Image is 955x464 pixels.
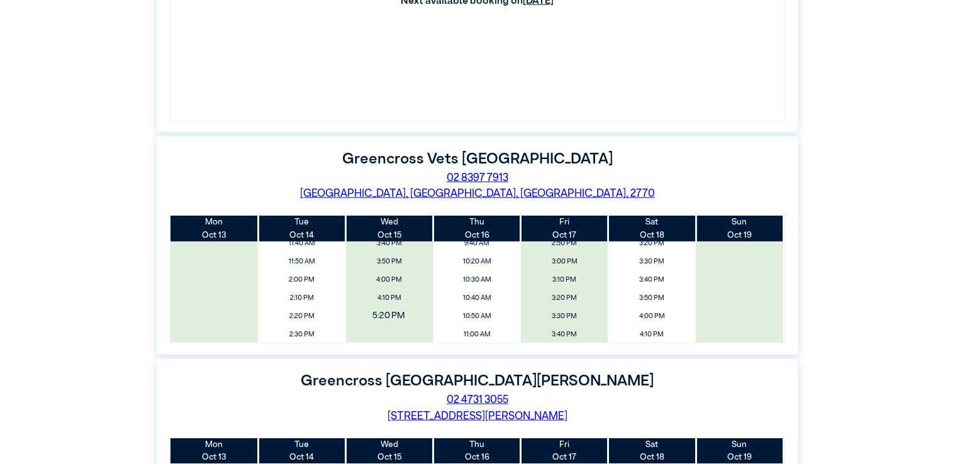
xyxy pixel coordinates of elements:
a: [STREET_ADDRESS][PERSON_NAME] [388,411,567,422]
span: 4:00 PM [349,272,429,288]
span: 3:40 PM [612,272,692,288]
th: Oct 17 [521,216,608,241]
span: 10:40 AM [437,290,517,306]
a: [GEOGRAPHIC_DATA], [GEOGRAPHIC_DATA], [GEOGRAPHIC_DATA], 2770 [300,189,655,199]
th: Oct 17 [521,438,608,464]
span: 11:40 AM [262,236,342,251]
span: 3:40 PM [525,327,605,343]
span: 3:20 PM [525,290,605,306]
th: Oct 19 [696,216,783,241]
a: 02 8397 7913 [447,173,508,184]
span: 3:00 PM [525,254,605,270]
span: 9:40 AM [437,236,517,251]
span: 3:30 PM [525,309,605,324]
span: 5:20 PM [337,306,441,326]
span: 10:50 AM [437,309,517,324]
span: 4:10 PM [349,290,429,306]
label: Greencross [GEOGRAPHIC_DATA][PERSON_NAME] [301,373,654,389]
span: 3:30 PM [612,254,692,270]
span: 10:20 AM [437,254,517,270]
span: 3:20 PM [612,236,692,251]
span: 10:30 AM [437,272,517,288]
span: 3:40 PM [349,236,429,251]
th: Oct 13 [170,216,258,241]
span: 2:20 PM [262,309,342,324]
th: Oct 15 [346,438,433,464]
th: Oct 16 [433,438,521,464]
span: 3:50 PM [612,290,692,306]
label: Greencross Vets [GEOGRAPHIC_DATA] [342,152,613,167]
th: Oct 16 [433,216,521,241]
th: Oct 14 [258,216,345,241]
span: 2:10 PM [262,290,342,306]
span: 11:50 AM [262,254,342,270]
span: 4:10 PM [612,327,692,343]
a: 02 4731 3055 [447,395,508,406]
span: 3:50 PM [349,254,429,270]
span: 2:30 PM [262,327,342,343]
th: Oct 18 [608,438,696,464]
th: Oct 15 [346,216,433,241]
th: Oct 19 [696,438,783,464]
span: 2:50 PM [525,236,605,251]
th: Oct 13 [170,438,258,464]
span: 2:00 PM [262,272,342,288]
th: Oct 14 [258,438,345,464]
span: 11:00 AM [437,327,517,343]
th: Oct 18 [608,216,696,241]
span: 4:00 PM [612,309,692,324]
span: 3:10 PM [525,272,605,288]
